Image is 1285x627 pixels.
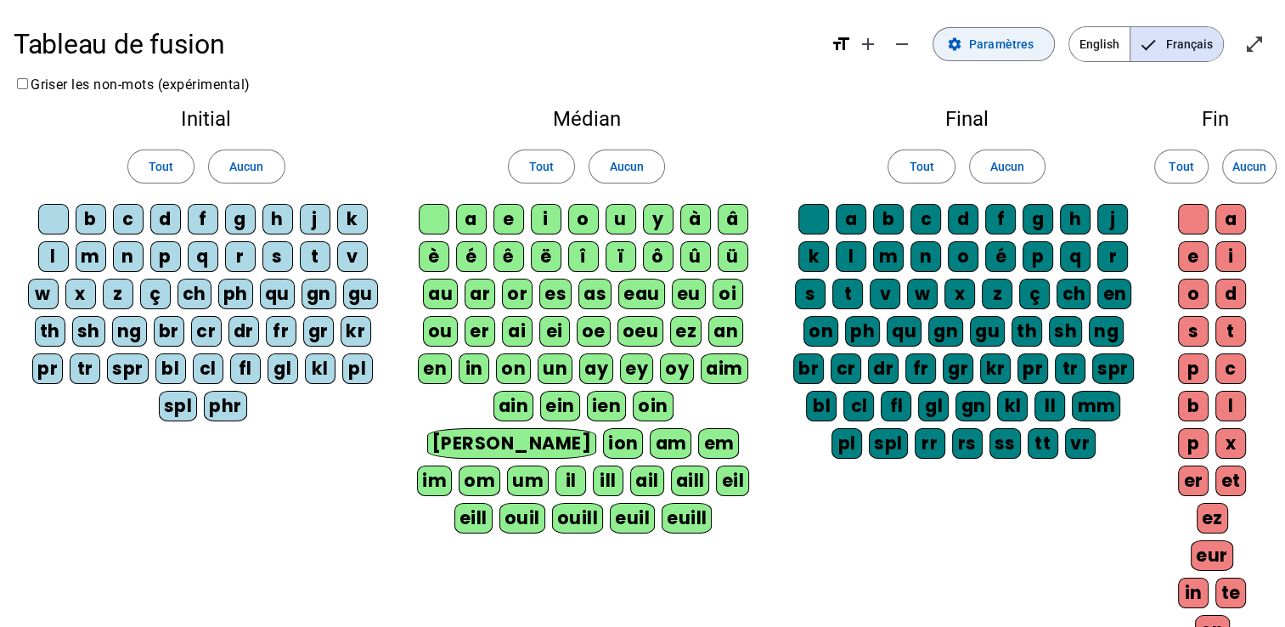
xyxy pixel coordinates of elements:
div: euill [662,503,712,534]
div: v [337,241,368,272]
div: x [944,279,975,309]
span: Aucun [990,156,1024,177]
div: oi [713,279,743,309]
div: e [493,204,524,234]
mat-icon: open_in_full [1244,34,1265,54]
div: gu [970,316,1005,347]
label: Griser les non-mots (expérimental) [14,76,251,93]
div: rs [952,428,983,459]
div: d [150,204,181,234]
div: c [910,204,941,234]
div: in [1178,578,1209,608]
div: dr [228,316,259,347]
button: Tout [127,150,194,184]
div: ar [465,279,495,309]
div: mm [1072,391,1120,421]
div: a [1215,204,1246,234]
div: eu [672,279,706,309]
div: tr [70,353,100,384]
div: tt [1028,428,1058,459]
div: te [1215,578,1246,608]
mat-icon: format_size [831,34,851,54]
div: ç [1019,279,1050,309]
div: ail [630,466,664,496]
div: b [873,204,904,234]
div: qu [260,279,295,309]
div: o [568,204,599,234]
div: phr [204,391,247,421]
div: spl [159,391,198,421]
mat-icon: settings [947,37,962,52]
div: ch [1057,279,1091,309]
div: eau [618,279,665,309]
div: b [1178,391,1209,421]
div: fr [905,353,936,384]
div: fl [230,353,261,384]
button: Aucun [1222,150,1277,184]
div: fr [266,316,296,347]
div: ph [218,279,253,309]
div: k [798,241,829,272]
div: ay [579,353,613,384]
div: spl [869,428,908,459]
div: d [1215,279,1246,309]
div: h [262,204,293,234]
div: t [1215,316,1246,347]
div: p [1178,428,1209,459]
div: cr [831,353,861,384]
div: gn [302,279,336,309]
div: cl [843,391,874,421]
div: x [1215,428,1246,459]
div: bl [155,353,186,384]
div: qu [887,316,921,347]
div: q [1060,241,1091,272]
div: pl [831,428,862,459]
div: ê [493,241,524,272]
div: s [262,241,293,272]
div: br [154,316,184,347]
div: z [103,279,133,309]
div: ï [606,241,636,272]
div: rr [915,428,945,459]
div: p [1178,353,1209,384]
h2: Médian [412,109,761,129]
div: gn [955,391,990,421]
span: Tout [529,156,554,177]
div: on [803,316,838,347]
div: es [539,279,572,309]
div: dr [868,353,899,384]
div: h [1060,204,1091,234]
div: oe [577,316,611,347]
div: ei [539,316,570,347]
div: é [985,241,1016,272]
div: un [538,353,572,384]
div: ouill [552,503,603,534]
div: pr [32,353,63,384]
div: im [417,466,452,496]
div: è [419,241,449,272]
div: ill [593,466,623,496]
div: ç [140,279,171,309]
div: q [188,241,218,272]
div: eill [454,503,493,534]
div: p [1023,241,1053,272]
div: x [65,279,96,309]
div: aim [701,353,748,384]
div: i [1215,241,1246,272]
div: â [718,204,748,234]
div: ng [1089,316,1124,347]
div: ez [1197,503,1228,534]
div: ou [423,316,458,347]
div: th [35,316,65,347]
div: gr [943,353,973,384]
div: j [300,204,330,234]
button: Paramètres [933,27,1055,61]
span: English [1069,27,1130,61]
div: au [423,279,458,309]
div: [PERSON_NAME] [427,428,596,459]
div: ô [643,241,673,272]
span: Aucun [610,156,644,177]
div: om [459,466,500,496]
div: v [870,279,900,309]
span: Tout [909,156,933,177]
